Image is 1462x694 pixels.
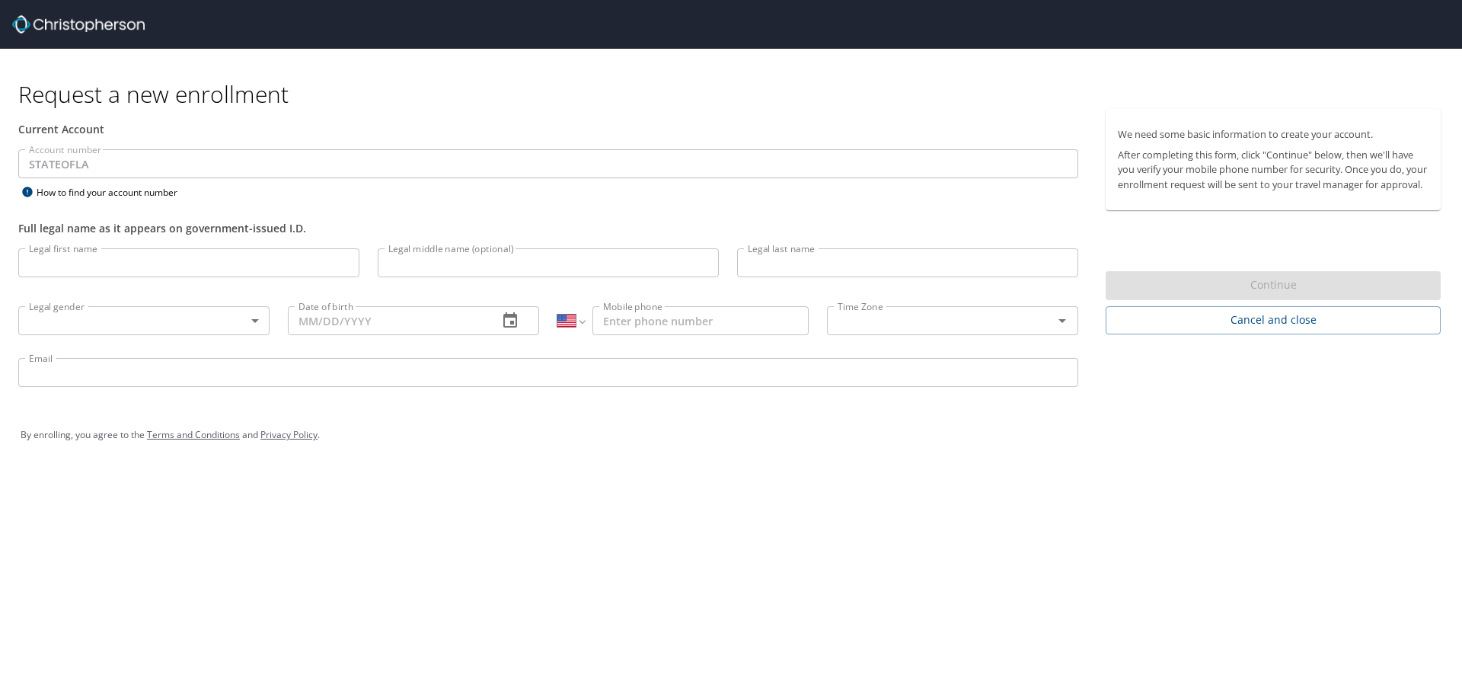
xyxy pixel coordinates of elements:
a: Terms and Conditions [147,428,240,441]
p: We need some basic information to create your account. [1118,127,1428,142]
div: Full legal name as it appears on government-issued I.D. [18,220,1078,236]
img: cbt logo [12,15,145,34]
div: ​ [18,306,270,335]
button: Cancel and close [1106,306,1441,334]
input: MM/DD/YYYY [288,306,486,335]
div: How to find your account number [18,183,209,202]
a: Privacy Policy [260,428,318,441]
h1: Request a new enrollment [18,79,1453,109]
input: Enter phone number [592,306,809,335]
span: Cancel and close [1118,311,1428,330]
button: Open [1052,310,1073,331]
div: Current Account [18,121,1078,137]
div: By enrolling, you agree to the and . [21,416,1441,454]
p: After completing this form, click "Continue" below, then we'll have you verify your mobile phone ... [1118,148,1428,192]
